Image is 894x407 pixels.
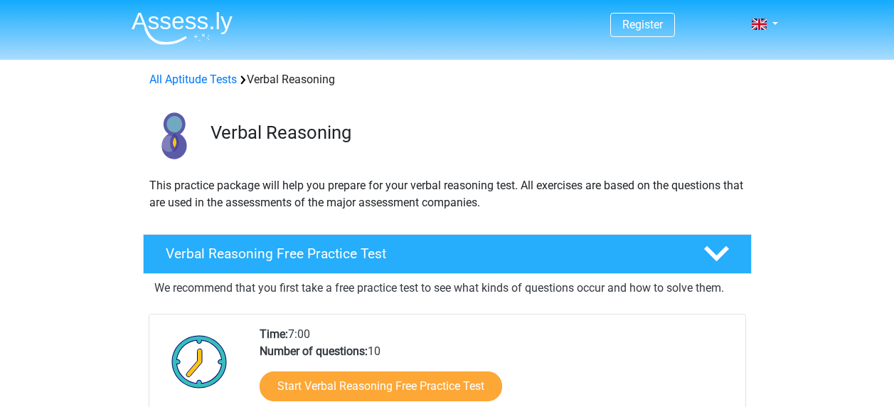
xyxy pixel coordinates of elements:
b: Time: [260,327,288,341]
h4: Verbal Reasoning Free Practice Test [166,245,681,262]
a: Register [622,18,663,31]
a: Verbal Reasoning Free Practice Test [137,234,757,274]
a: Start Verbal Reasoning Free Practice Test [260,371,502,401]
img: Clock [164,326,235,397]
h3: Verbal Reasoning [211,122,740,144]
p: This practice package will help you prepare for your verbal reasoning test. All exercises are bas... [149,177,745,211]
a: All Aptitude Tests [149,73,237,86]
div: Verbal Reasoning [144,71,751,88]
img: Assessly [132,11,233,45]
img: verbal reasoning [144,105,204,166]
b: Number of questions: [260,344,368,358]
p: We recommend that you first take a free practice test to see what kinds of questions occur and ho... [154,280,740,297]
